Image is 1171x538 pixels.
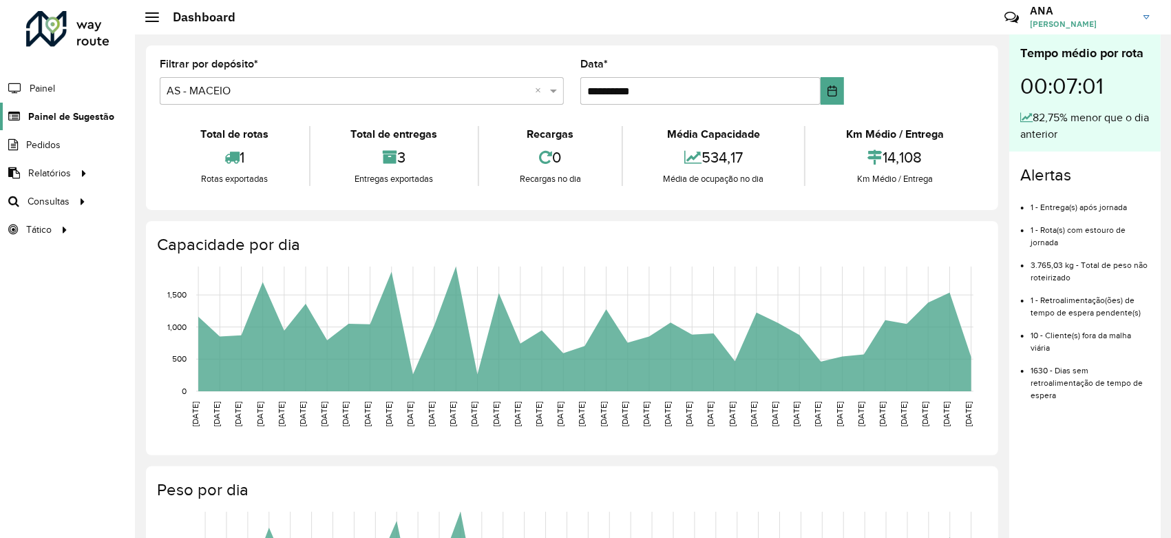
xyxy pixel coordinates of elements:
[835,402,844,426] text: [DATE]
[626,126,801,143] div: Média Capacidade
[191,402,200,426] text: [DATE]
[1031,191,1150,214] li: 1 - Entrega(s) após jornada
[30,81,55,96] span: Painel
[809,126,981,143] div: Km Médio / Entrega
[157,235,984,255] h4: Capacidade por dia
[233,402,242,426] text: [DATE]
[1020,44,1150,63] div: Tempo médio por rota
[620,402,629,426] text: [DATE]
[28,194,70,209] span: Consultas
[28,110,114,124] span: Painel de Sugestão
[159,10,235,25] h2: Dashboard
[580,56,608,72] label: Data
[821,77,844,105] button: Choose Date
[384,402,393,426] text: [DATE]
[172,355,187,364] text: 500
[363,402,372,426] text: [DATE]
[1030,4,1133,17] h3: ANA
[1031,249,1150,284] li: 3.765,03 kg - Total de peso não roteirizado
[28,166,71,180] span: Relatórios
[814,402,823,426] text: [DATE]
[483,172,618,186] div: Recargas no dia
[642,402,651,426] text: [DATE]
[405,402,414,426] text: [DATE]
[1030,18,1133,30] span: [PERSON_NAME]
[160,56,258,72] label: Filtrar por depósito
[1031,214,1150,249] li: 1 - Rota(s) com estouro de jornada
[684,402,693,426] text: [DATE]
[26,138,61,152] span: Pedidos
[921,402,930,426] text: [DATE]
[997,3,1026,32] a: Contato Rápido
[277,402,286,426] text: [DATE]
[599,402,608,426] text: [DATE]
[770,402,779,426] text: [DATE]
[942,402,951,426] text: [DATE]
[483,143,618,172] div: 0
[663,402,672,426] text: [DATE]
[341,402,350,426] text: [DATE]
[427,402,436,426] text: [DATE]
[809,143,981,172] div: 14,108
[706,402,715,426] text: [DATE]
[792,402,801,426] text: [DATE]
[167,290,187,299] text: 1,500
[535,83,547,99] span: Clear all
[470,402,479,426] text: [DATE]
[899,402,908,426] text: [DATE]
[809,172,981,186] div: Km Médio / Entrega
[167,322,187,331] text: 1,000
[1031,354,1150,402] li: 1630 - Dias sem retroalimentação de tempo de espera
[26,223,52,237] span: Tático
[182,386,187,395] text: 0
[448,402,457,426] text: [DATE]
[319,402,328,426] text: [DATE]
[255,402,264,426] text: [DATE]
[749,402,758,426] text: [DATE]
[1031,284,1150,319] li: 1 - Retroalimentação(ões) de tempo de espera pendente(s)
[1020,110,1150,143] div: 82,75% menor que o dia anterior
[1020,63,1150,110] div: 00:07:01
[534,402,543,426] text: [DATE]
[878,402,887,426] text: [DATE]
[626,143,801,172] div: 534,17
[1020,165,1150,185] h4: Alertas
[626,172,801,186] div: Média de ocupação no dia
[163,126,306,143] div: Total de rotas
[578,402,587,426] text: [DATE]
[492,402,500,426] text: [DATE]
[1031,319,1150,354] li: 10 - Cliente(s) fora da malha viária
[163,172,306,186] div: Rotas exportadas
[728,402,737,426] text: [DATE]
[298,402,307,426] text: [DATE]
[556,402,565,426] text: [DATE]
[314,143,475,172] div: 3
[964,402,973,426] text: [DATE]
[212,402,221,426] text: [DATE]
[856,402,865,426] text: [DATE]
[483,126,618,143] div: Recargas
[157,480,984,500] h4: Peso por dia
[314,172,475,186] div: Entregas exportadas
[163,143,306,172] div: 1
[314,126,475,143] div: Total de entregas
[513,402,522,426] text: [DATE]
